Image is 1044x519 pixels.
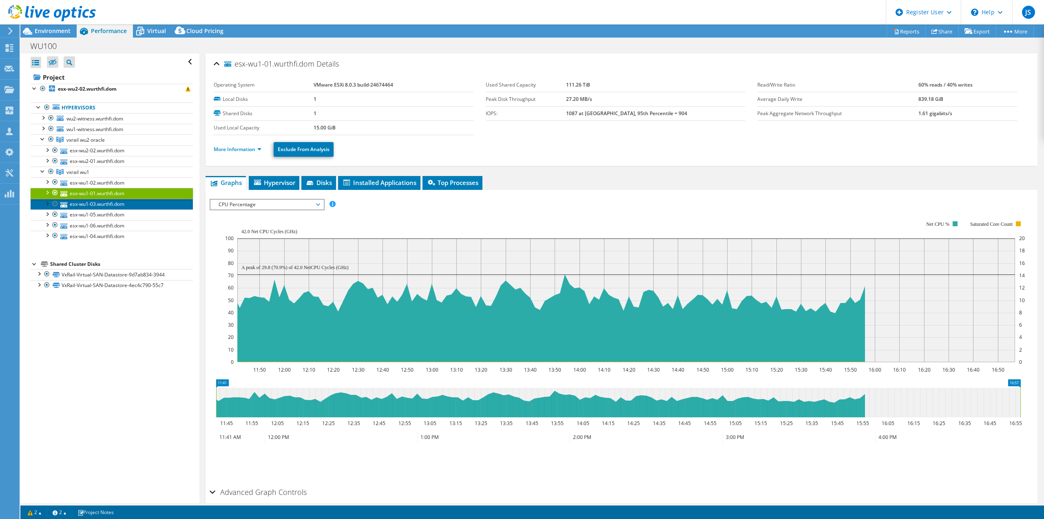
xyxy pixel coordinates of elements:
text: 14:25 [627,420,640,427]
text: 90 [228,247,234,254]
text: 70 [228,272,234,279]
a: Project Notes [72,507,119,517]
span: Installed Applications [342,178,416,187]
a: More [996,25,1034,38]
span: Virtual [147,27,166,35]
text: 13:35 [500,420,513,427]
text: 30 [228,321,234,328]
label: Used Shared Capacity [486,81,566,89]
a: Share [925,25,959,38]
text: 13:20 [475,366,487,373]
text: 12:25 [322,420,335,427]
label: Average Daily Write [757,95,918,103]
text: 15:20 [770,366,783,373]
text: 14:30 [647,366,660,373]
text: 15:50 [844,366,857,373]
span: wu1-witness.wurthfi.dom [66,126,123,133]
a: esx-wu2-02.wurthfi.dom [31,145,193,156]
label: Used Local Capacity [214,124,314,132]
text: 12:40 [376,366,389,373]
b: 15.00 GiB [314,124,336,131]
text: 14:35 [653,420,666,427]
text: 15:25 [780,420,793,427]
text: 18 [1019,247,1025,254]
text: 14:45 [678,420,691,427]
label: Operating System [214,81,314,89]
text: 16:45 [984,420,996,427]
a: Export [958,25,996,38]
text: 16:10 [893,366,906,373]
text: 11:45 [220,420,233,427]
a: esx-wu2-01.wurthfi.dom [31,156,193,167]
a: Reports [887,25,926,38]
b: 111.26 TiB [566,81,590,88]
text: 60 [228,284,234,291]
text: 40 [228,309,234,316]
label: IOPS: [486,109,566,118]
a: More Information [214,146,261,153]
label: Peak Aggregate Network Throughput [757,109,918,118]
a: Project [31,71,193,84]
span: Disks [305,178,332,187]
text: A peak of 29.8 (70.9%) of 42.0 NetCPU Cycles (GHz) [241,265,349,270]
a: esx-wu1-01.wurthfi.dom [31,188,193,198]
text: 12:10 [303,366,315,373]
text: 16:25 [933,420,945,427]
span: Graphs [210,178,242,187]
svg: \n [971,9,978,16]
text: 12:05 [271,420,284,427]
a: esx-wu1-05.wurthfi.dom [31,209,193,220]
text: 15:15 [754,420,767,427]
text: 15:05 [729,420,742,427]
text: 0 [231,359,234,365]
b: 1087 at [GEOGRAPHIC_DATA], 95th Percentile = 904 [566,110,687,117]
text: 14 [1019,272,1025,279]
text: 13:40 [524,366,537,373]
text: 13:30 [500,366,512,373]
span: Top Processes [427,178,478,187]
span: vxrail wu2 oracle [66,136,105,143]
text: 12 [1019,284,1025,291]
a: VxRail-Virtual-SAN-Datastore-9d7ab834-3944 [31,269,193,280]
text: 100 [225,235,234,242]
text: 13:45 [526,420,538,427]
text: 14:05 [577,420,589,427]
text: 12:50 [401,366,414,373]
span: JS [1022,6,1035,19]
text: 14:55 [704,420,717,427]
a: vxrail wu1 [31,167,193,177]
text: Saturated Core Count [970,221,1013,227]
text: 12:15 [296,420,309,427]
text: 15:45 [831,420,844,427]
label: Shared Disks [214,109,314,118]
text: 12:55 [398,420,411,427]
div: Shared Cluster Disks [50,259,193,269]
span: CPU Percentage [215,200,319,209]
text: 16:35 [958,420,971,427]
text: 12:30 [352,366,365,373]
b: 27.20 MB/s [566,96,592,102]
text: 16 [1019,260,1025,267]
label: Read/Write Ratio [757,81,918,89]
text: 14:50 [697,366,709,373]
a: 2 [47,507,72,517]
a: esx-wu1-06.wurthfi.dom [31,220,193,231]
span: Hypervisor [253,178,295,187]
text: 13:55 [551,420,564,427]
span: esx-wu1-01.wurthfi.dom [224,60,314,68]
text: 13:25 [475,420,487,427]
b: 839.18 GiB [918,96,943,102]
b: esx-wu2-02.wurthfi.dom [58,85,117,92]
a: esx-wu1-04.wurthfi.dom [31,231,193,241]
text: 13:05 [424,420,436,427]
text: 13:50 [549,366,561,373]
a: vxrail wu2 oracle [31,134,193,145]
a: wu2-witness.wurthfi.dom [31,113,193,124]
h1: WU100 [27,42,69,51]
b: VMware ESXi 8.0.3 build-24674464 [314,81,393,88]
text: 13:15 [449,420,462,427]
a: esx-wu1-02.wurthfi.dom [31,177,193,188]
text: 0 [1019,359,1022,365]
text: 12:20 [327,366,340,373]
text: Net CPU % [927,221,950,227]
